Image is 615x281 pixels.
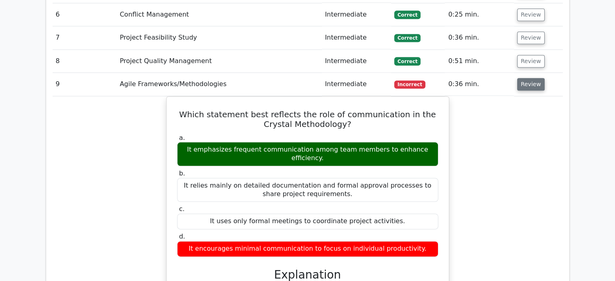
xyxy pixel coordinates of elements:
span: a. [179,134,185,142]
td: Intermediate [322,73,391,96]
td: Intermediate [322,26,391,49]
td: 9 [53,73,117,96]
span: Incorrect [394,80,425,89]
td: 0:51 min. [445,50,514,73]
span: c. [179,205,185,213]
td: Agile Frameworks/Methodologies [116,73,321,96]
button: Review [517,8,545,21]
td: 6 [53,3,117,26]
span: Correct [394,34,421,42]
td: Intermediate [322,50,391,73]
div: It emphasizes frequent communication among team members to enhance efficiency. [177,142,438,166]
td: 0:36 min. [445,73,514,96]
td: 8 [53,50,117,73]
div: It relies mainly on detailed documentation and formal approval processes to share project require... [177,178,438,202]
td: Conflict Management [116,3,321,26]
div: It encourages minimal communication to focus on individual productivity. [177,241,438,257]
td: Project Feasibility Study [116,26,321,49]
h5: Which statement best reflects the role of communication in the Crystal Methodology? [176,110,439,129]
span: Correct [394,11,421,19]
button: Review [517,55,545,68]
td: 7 [53,26,117,49]
span: d. [179,232,185,240]
td: 0:25 min. [445,3,514,26]
span: b. [179,169,185,177]
div: It uses only formal meetings to coordinate project activities. [177,213,438,229]
td: 0:36 min. [445,26,514,49]
button: Review [517,78,545,91]
span: Correct [394,57,421,65]
td: Intermediate [322,3,391,26]
td: Project Quality Management [116,50,321,73]
button: Review [517,32,545,44]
